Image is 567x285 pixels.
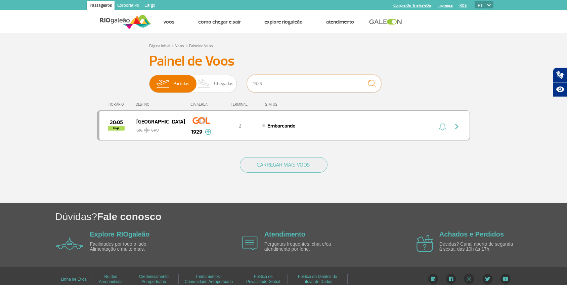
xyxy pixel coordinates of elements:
[439,230,504,238] a: Achados e Perdidos
[446,274,456,284] img: Facebook
[417,235,433,252] img: airplane icon
[175,43,184,48] a: Voos
[264,242,342,252] p: Perguntas frequentes, chat e/ou atendimento por fone.
[90,242,167,252] p: Facilidades por todo o lado. Alimentação e muito mais.
[453,122,461,131] img: seta-direita-painel-voo.svg
[56,238,83,250] img: airplane icon
[240,157,328,173] button: CARREGAR MAIS VOOS
[149,53,418,70] h3: Painel de Voos
[191,128,202,136] span: 1929
[247,75,381,93] input: Voo, cidade ou cia aérea
[264,230,305,238] a: Atendimento
[108,126,125,131] span: hoje
[393,3,431,8] a: Compra On-line GaleOn
[482,274,493,284] img: Twitter
[464,274,474,284] img: Instagram
[61,275,86,284] a: Linha de Ética
[110,120,123,125] span: 2025-09-29 20:05:00
[185,41,188,49] a: >
[163,19,175,25] a: Voos
[553,67,567,82] button: Abrir tradutor de língua de sinais.
[238,122,242,129] span: 2
[136,117,179,126] span: [GEOGRAPHIC_DATA]
[326,19,354,25] a: Atendimento
[152,75,173,93] img: slider-embarque
[136,102,185,107] div: DESTINO
[173,75,189,93] span: Partidas
[460,3,467,8] a: RQS
[189,43,213,48] a: Painel de Voos
[439,242,517,252] p: Dúvidas? Canal aberto de segunda à sexta, das 10h às 17h.
[99,102,136,107] div: HORÁRIO
[553,67,567,97] div: Plugin de acessibilidade da Hand Talk.
[198,19,241,25] a: Como chegar e sair
[55,210,567,223] h1: Dúvidas?
[214,75,233,93] span: Chegadas
[242,237,258,250] img: airplane icon
[553,82,567,97] button: Abrir recursos assistivos.
[87,1,115,11] a: Passageiros
[218,102,262,107] div: TERMINAL
[194,75,214,93] img: slider-desembarque
[438,3,453,8] a: Imprensa
[264,19,303,25] a: Explore RIOgaleão
[151,128,159,134] span: GRU
[500,274,511,284] img: YouTube
[184,102,218,107] div: CIA AÉREA
[171,41,174,49] a: >
[142,1,158,11] a: Cargo
[149,43,170,48] a: Página Inicial
[205,129,211,135] img: mais-info-painel-voo.svg
[90,230,150,238] a: Explore RIOgaleão
[136,124,179,134] span: GIG
[428,274,438,284] img: LinkedIn
[439,122,446,131] img: sino-painel-voo.svg
[115,1,142,11] a: Corporativo
[97,211,162,222] span: Fale conosco
[267,122,296,129] span: Embarcando
[144,128,150,133] img: destiny_airplane.svg
[262,102,316,107] div: STATUS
